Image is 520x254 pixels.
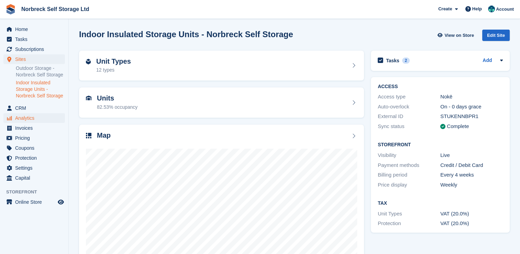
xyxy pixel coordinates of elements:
[378,210,440,218] div: Unit Types
[15,123,56,133] span: Invoices
[86,133,91,138] img: map-icn-33ee37083ee616e46c38cad1a60f524a97daa1e2b2c8c0bc3eb3415660979fc1.svg
[3,34,65,44] a: menu
[440,220,503,227] div: VAT (20.0%)
[436,30,477,41] a: View on Store
[378,113,440,120] div: External ID
[5,4,16,14] img: stora-icon-8386f47178a22dfd0bd8f6a31ec36ba5ce8667c1dd55bd0f319d3a0aa187defe.svg
[15,44,56,54] span: Subscriptions
[15,173,56,183] span: Capital
[440,151,503,159] div: Live
[378,201,503,206] h2: Tax
[496,6,514,13] span: Account
[97,104,137,111] div: 82.53% occupancy
[3,44,65,54] a: menu
[482,30,510,44] a: Edit Site
[3,123,65,133] a: menu
[378,161,440,169] div: Payment methods
[3,103,65,113] a: menu
[79,87,364,118] a: Units 82.53% occupancy
[440,210,503,218] div: VAT (20.0%)
[15,133,56,143] span: Pricing
[97,131,111,139] h2: Map
[378,220,440,227] div: Protection
[96,66,131,74] div: 12 types
[378,123,440,130] div: Sync status
[3,153,65,163] a: menu
[378,84,503,89] h2: ACCESS
[3,163,65,173] a: menu
[378,151,440,159] div: Visibility
[15,143,56,153] span: Coupons
[440,113,503,120] div: STUKENNBPR1
[6,189,68,195] span: Storefront
[3,143,65,153] a: menu
[19,3,92,15] a: Norbreck Self Storage Ltd
[79,51,364,81] a: Unit Types 12 types
[57,198,65,206] a: Preview store
[488,6,495,12] img: Sally King
[15,113,56,123] span: Analytics
[3,113,65,123] a: menu
[3,24,65,34] a: menu
[3,133,65,143] a: menu
[96,57,131,65] h2: Unit Types
[440,93,503,101] div: Nokē
[472,6,482,12] span: Help
[440,161,503,169] div: Credit / Debit Card
[15,54,56,64] span: Sites
[15,103,56,113] span: CRM
[3,54,65,64] a: menu
[440,171,503,179] div: Every 4 weeks
[79,30,293,39] h2: Indoor Insulated Storage Units - Norbreck Self Storage
[438,6,452,12] span: Create
[444,32,474,39] span: View on Store
[402,57,410,64] div: 2
[16,80,65,99] a: Indoor Insulated Storage Units - Norbreck Self Storage
[15,153,56,163] span: Protection
[86,59,91,64] img: unit-type-icn-2b2737a686de81e16bb02015468b77c625bbabd49415b5ef34ead5e3b44a266d.svg
[440,181,503,189] div: Weekly
[16,65,65,78] a: Outdoor Storage - Norbreck Self Storage
[97,94,137,102] h2: Units
[378,171,440,179] div: Billing period
[378,103,440,111] div: Auto-overlock
[3,197,65,207] a: menu
[440,103,503,111] div: On - 0 days grace
[447,123,469,130] div: Complete
[15,34,56,44] span: Tasks
[86,96,91,100] img: unit-icn-7be61d7bf1b0ce9d3e12c5938cc71ed9869f7b940bace4675aadf7bd6d80202e.svg
[15,24,56,34] span: Home
[482,30,510,41] div: Edit Site
[3,173,65,183] a: menu
[15,197,56,207] span: Online Store
[378,142,503,148] h2: Storefront
[378,181,440,189] div: Price display
[386,57,399,64] h2: Tasks
[378,93,440,101] div: Access type
[15,163,56,173] span: Settings
[483,57,492,65] a: Add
